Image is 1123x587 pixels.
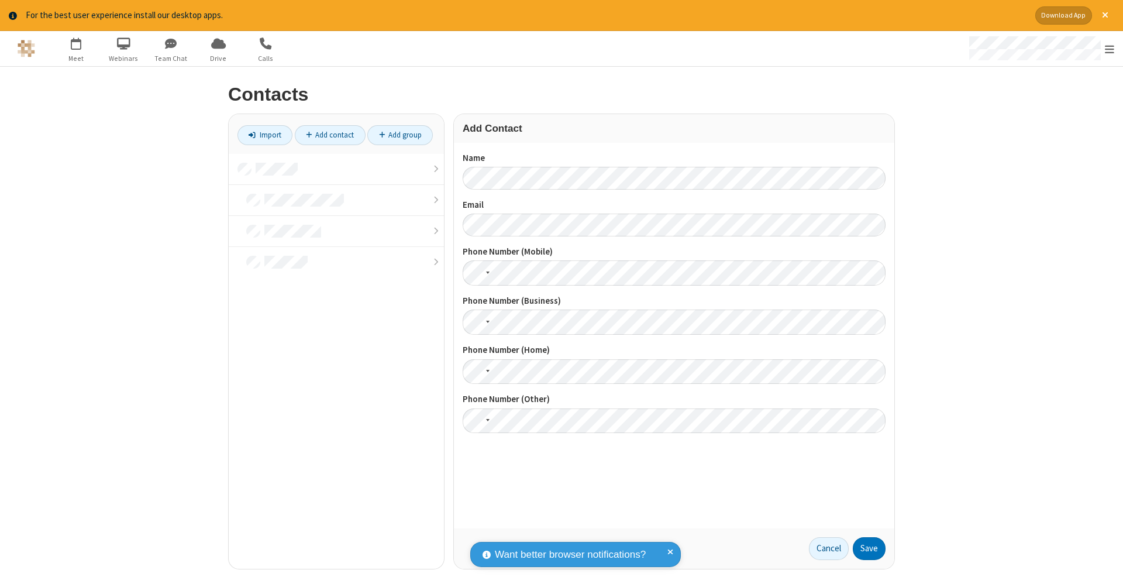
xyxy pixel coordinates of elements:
[463,344,886,357] label: Phone Number (Home)
[1035,6,1092,25] button: Download App
[463,310,493,335] div: United States: + 1
[244,53,288,64] span: Calls
[809,537,849,561] a: Cancel
[102,53,146,64] span: Webinars
[463,260,493,286] div: United States: + 1
[463,152,886,165] label: Name
[4,31,48,66] button: Logo
[463,123,886,134] h3: Add Contact
[367,125,433,145] a: Add group
[18,40,35,57] img: QA Selenium DO NOT DELETE OR CHANGE
[958,31,1123,66] div: Open menu
[228,84,895,105] h2: Contacts
[1096,6,1114,25] button: Close alert
[463,294,886,308] label: Phone Number (Business)
[295,125,366,145] a: Add contact
[463,245,886,259] label: Phone Number (Mobile)
[237,125,292,145] a: Import
[463,409,493,434] div: United States: + 1
[495,547,646,562] span: Want better browser notifications?
[463,198,886,212] label: Email
[149,53,193,64] span: Team Chat
[197,53,240,64] span: Drive
[463,393,886,406] label: Phone Number (Other)
[853,537,886,561] button: Save
[26,9,1026,22] div: For the best user experience install our desktop apps.
[54,53,98,64] span: Meet
[463,359,493,385] div: United States: + 1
